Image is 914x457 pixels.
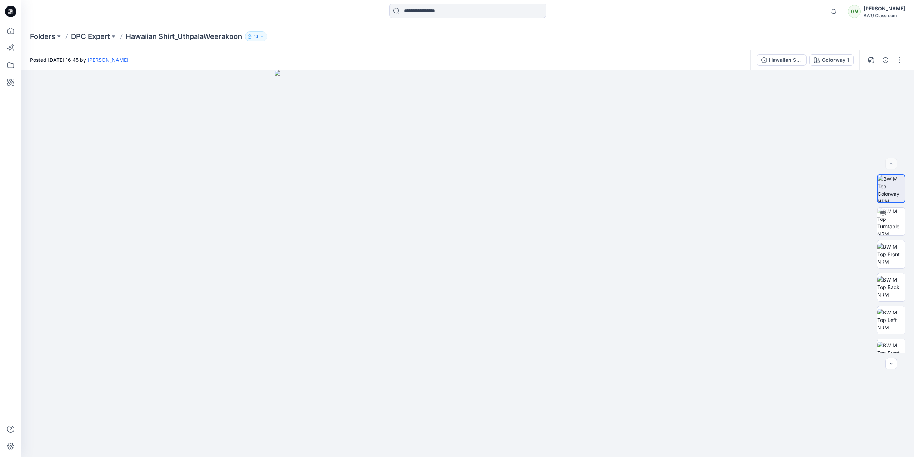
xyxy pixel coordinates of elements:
img: BW M Top Front Chest NRM [877,342,905,364]
div: Colorway 1 [822,56,849,64]
div: [PERSON_NAME] [864,4,905,13]
div: Hawaiian Shirt_UthpalaWeerakoon [769,56,802,64]
button: Colorway 1 [809,54,854,66]
button: Hawaiian Shirt_UthpalaWeerakoon [757,54,807,66]
img: BW M Top Back NRM [877,276,905,298]
img: BW M Top Left NRM [877,309,905,331]
button: 13 [245,31,267,41]
p: 13 [254,33,258,40]
img: BW M Top Turntable NRM [877,208,905,235]
a: DPC Expert [71,31,110,41]
a: Folders [30,31,55,41]
a: [PERSON_NAME] [87,57,129,63]
img: BW M Top Front NRM [877,243,905,265]
div: BWU Classroom [864,13,905,18]
img: eyJhbGciOiJIUzI1NiIsImtpZCI6IjAiLCJzbHQiOiJzZXMiLCJ0eXAiOiJKV1QifQ.eyJkYXRhIjp7InR5cGUiOiJzdG9yYW... [275,70,661,457]
span: Posted [DATE] 16:45 by [30,56,129,64]
div: GV [848,5,861,18]
p: Hawaiian Shirt_UthpalaWeerakoon [126,31,242,41]
img: BW M Top Colorway NRM [878,175,905,202]
button: Details [880,54,891,66]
